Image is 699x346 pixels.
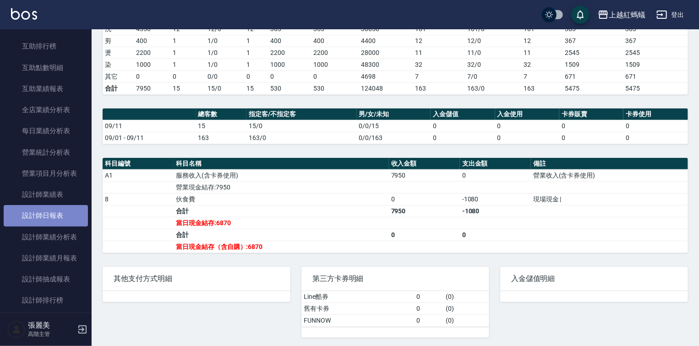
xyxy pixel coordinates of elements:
td: 當日現金結存:6870 [174,217,389,229]
td: 09/11 [103,120,196,132]
th: 科目編號 [103,158,174,170]
td: 163/0 [465,82,521,94]
th: 收入金額 [389,158,460,170]
td: 400 [268,35,311,47]
td: 2200 [268,47,311,59]
td: 營業收入(含卡券使用) [531,169,688,181]
button: save [571,5,590,24]
td: 0 [431,132,495,144]
a: 設計師業績分析表 [4,227,88,248]
td: 5475 [623,82,688,94]
span: 第三方卡券明細 [312,274,478,283]
a: 互助排行榜 [4,36,88,57]
td: 1 [244,47,268,59]
a: 互助點數明細 [4,57,88,78]
td: 0 [623,132,688,144]
td: 1 / 0 [205,35,244,47]
td: 合計 [103,82,134,94]
td: 400 [311,35,359,47]
td: 7 [413,70,465,82]
span: 其他支付方式明細 [114,274,279,283]
td: 營業現金結存:7950 [174,181,389,193]
th: 入金使用 [495,108,559,120]
td: 0 [559,132,623,144]
th: 指定客/不指定客 [246,108,356,120]
td: 剪 [103,35,134,47]
th: 備註 [531,158,688,170]
table: a dense table [103,11,688,95]
a: 互助業績報表 [4,78,88,99]
td: 367 [562,35,623,47]
img: Person [7,320,26,339]
td: 32 [521,59,562,70]
td: FUNNOW [301,314,414,326]
td: 163 [196,132,247,144]
td: 5475 [562,82,623,94]
td: 服務收入(含卡券使用) [174,169,389,181]
td: 2545 [562,47,623,59]
td: ( 0 ) [443,291,489,303]
td: 1 [244,35,268,47]
td: 0 [460,169,531,181]
td: 0 [170,70,205,82]
button: 上越紅螞蟻 [594,5,649,24]
a: 設計師業績表 [4,184,88,205]
td: -1080 [460,205,531,217]
td: 0 [268,70,311,82]
th: 男/女/未知 [357,108,431,120]
td: 4400 [359,35,413,47]
td: -1080 [460,193,531,205]
td: 12 / 0 [465,35,521,47]
div: 上越紅螞蟻 [609,9,645,21]
td: 0 [311,70,359,82]
th: 科目名稱 [174,158,389,170]
td: 2200 [311,47,359,59]
td: 0 [414,314,443,326]
th: 支出金額 [460,158,531,170]
td: 163/0 [246,132,356,144]
td: 0 [460,229,531,241]
td: 1000 [134,59,170,70]
td: 0 [431,120,495,132]
td: 11 / 0 [465,47,521,59]
td: 1509 [623,59,688,70]
td: 4698 [359,70,413,82]
img: Logo [11,8,37,20]
td: 15 [170,82,205,94]
span: 入金儲值明細 [511,274,677,283]
td: 8 [103,193,174,205]
td: 163 [521,82,562,94]
td: 400 [134,35,170,47]
td: 1 [244,59,268,70]
td: Line酷券 [301,291,414,303]
td: 0 [244,70,268,82]
td: ( 0 ) [443,314,489,326]
td: 0 [623,120,688,132]
p: 高階主管 [28,330,75,338]
a: 設計師抽成報表 [4,269,88,290]
td: 09/01 - 09/11 [103,132,196,144]
td: 7 [521,70,562,82]
td: 15 [244,82,268,94]
td: ( 0 ) [443,303,489,314]
td: 0 [414,303,443,314]
td: 15/0 [246,120,356,132]
td: 其它 [103,70,134,82]
a: 設計師業績月報表 [4,248,88,269]
td: 7 / 0 [465,70,521,82]
td: 0/0/15 [357,120,431,132]
h5: 張麗美 [28,321,75,330]
td: 1 [170,59,205,70]
a: 商品銷售排行榜 [4,311,88,332]
table: a dense table [301,291,489,327]
td: 671 [623,70,688,82]
td: 32 / 0 [465,59,521,70]
td: 1 [170,35,205,47]
td: A1 [103,169,174,181]
td: 28000 [359,47,413,59]
td: 伙食費 [174,193,389,205]
td: 2200 [134,47,170,59]
td: 7950 [389,169,460,181]
th: 入金儲值 [431,108,495,120]
td: 48300 [359,59,413,70]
